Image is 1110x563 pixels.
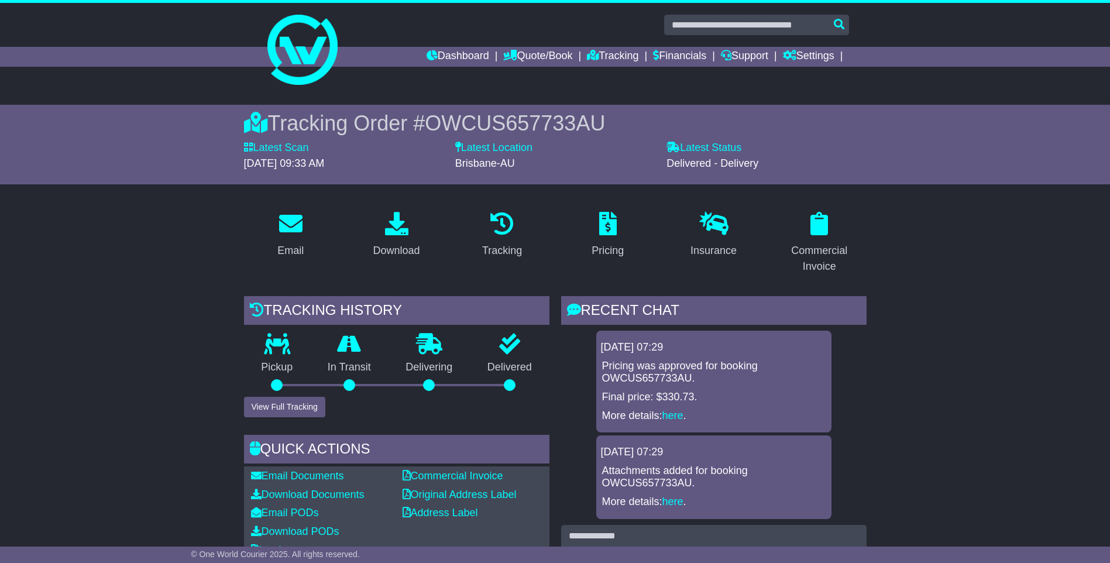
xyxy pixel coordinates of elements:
p: In Transit [310,361,389,374]
a: Commercial Invoice [772,208,867,279]
span: [DATE] 09:33 AM [244,157,325,169]
p: More details: . [602,496,826,509]
a: Download [365,208,427,263]
a: Download PODs [251,526,339,537]
div: [DATE] 07:29 [601,446,827,459]
div: [DATE] 07:29 [601,341,827,354]
a: Tracking [587,47,638,67]
label: Latest Scan [244,142,309,155]
a: Address Label [403,507,478,519]
p: Delivered [470,361,549,374]
a: Commercial Invoice [403,470,503,482]
a: here [662,410,683,421]
label: Latest Status [666,142,741,155]
span: Delivered - Delivery [666,157,758,169]
div: Pricing [592,243,624,259]
a: Download Documents [251,489,365,500]
a: Original Address Label [403,489,517,500]
p: More details: . [602,410,826,423]
a: Dashboard [427,47,489,67]
p: Delivering [389,361,470,374]
div: Tracking Order # [244,111,867,136]
a: Settings [783,47,834,67]
span: Brisbane-AU [455,157,515,169]
a: Financials [653,47,706,67]
p: Pickup [244,361,311,374]
span: © One World Courier 2025. All rights reserved. [191,550,360,559]
div: Tracking [482,243,522,259]
a: Insurance [683,208,744,263]
a: here [662,496,683,507]
a: Support [721,47,768,67]
div: Download [373,243,420,259]
a: Tracking [475,208,530,263]
p: Attachments added for booking OWCUS657733AU. [602,465,826,490]
a: Email PODs [251,507,319,519]
p: Final price: $330.73. [602,391,826,404]
span: OWCUS657733AU [425,111,605,135]
label: Latest Location [455,142,532,155]
a: Pricing [584,208,631,263]
p: Pricing was approved for booking OWCUS657733AU. [602,360,826,385]
a: Email [270,208,311,263]
div: RECENT CHAT [561,296,867,328]
div: Email [277,243,304,259]
div: Commercial Invoice [780,243,859,274]
a: Quote/Book [503,47,572,67]
div: Quick Actions [244,435,549,466]
button: View Full Tracking [244,397,325,417]
a: Email Documents [251,470,344,482]
div: Insurance [690,243,737,259]
div: Tracking history [244,296,549,328]
a: Invoice [251,544,293,556]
